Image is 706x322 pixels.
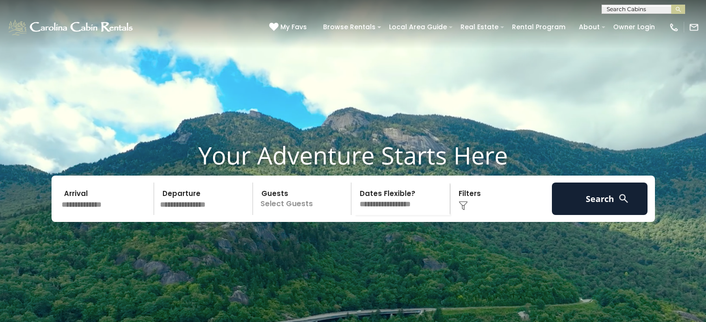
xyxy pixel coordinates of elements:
a: About [574,20,604,34]
a: Owner Login [609,20,660,34]
p: Select Guests [256,183,351,215]
a: Browse Rentals [318,20,380,34]
a: Real Estate [456,20,503,34]
a: Local Area Guide [384,20,452,34]
a: My Favs [269,22,309,32]
img: search-regular-white.png [618,193,629,204]
a: Rental Program [507,20,570,34]
img: filter--v1.png [459,201,468,210]
span: My Favs [280,22,307,32]
button: Search [552,183,648,215]
img: phone-regular-white.png [669,22,679,32]
img: White-1-1-2.png [7,18,136,37]
h1: Your Adventure Starts Here [7,141,699,170]
img: mail-regular-white.png [689,22,699,32]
